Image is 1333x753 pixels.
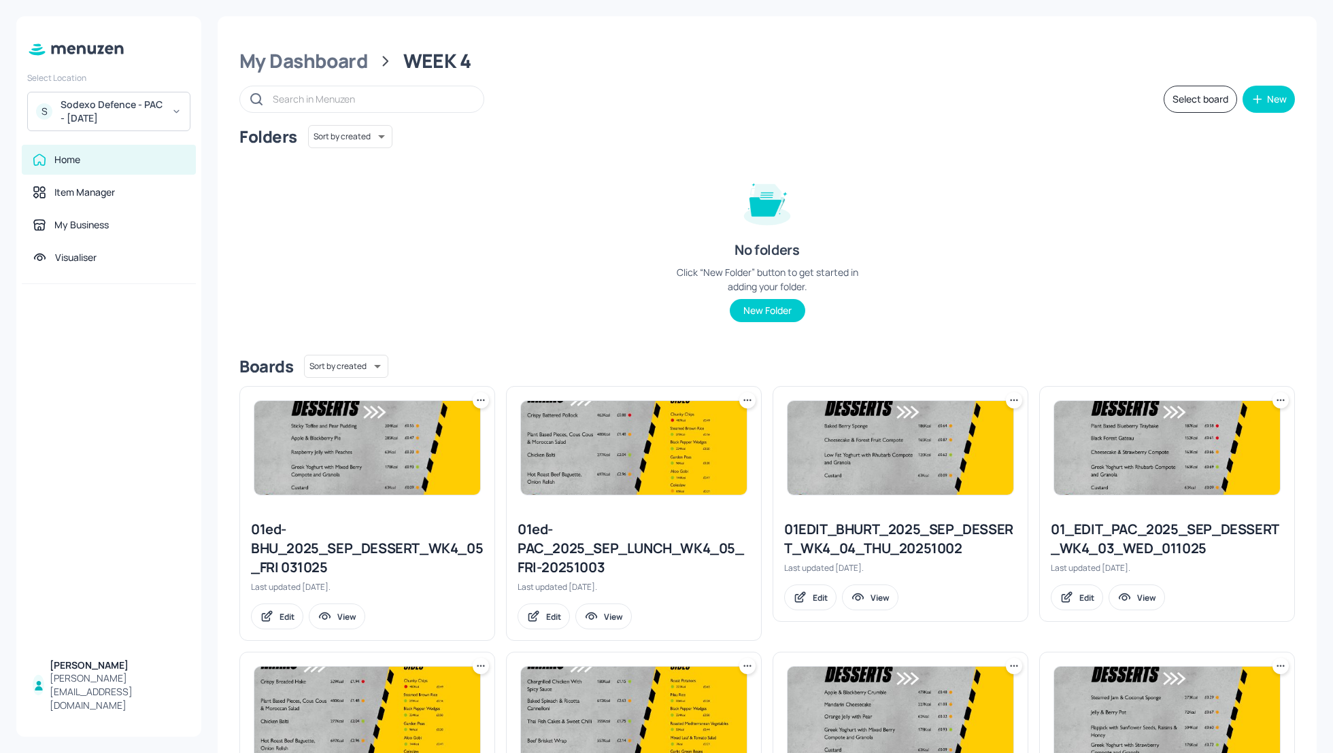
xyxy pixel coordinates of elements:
[1243,86,1295,113] button: New
[730,299,805,322] button: New Folder
[733,167,801,235] img: folder-empty
[665,265,869,294] div: Click “New Folder” button to get started in adding your folder.
[784,562,1017,574] div: Last updated [DATE].
[239,126,297,147] div: Folders
[518,581,750,593] div: Last updated [DATE].
[1051,562,1283,574] div: Last updated [DATE].
[1137,592,1156,603] div: View
[27,72,190,84] div: Select Location
[50,671,185,712] div: [PERSON_NAME][EMAIL_ADDRESS][DOMAIN_NAME]
[1079,592,1094,603] div: Edit
[546,611,561,623] div: Edit
[735,241,799,260] div: No folders
[273,89,470,109] input: Search in Menuzen
[784,520,1017,558] div: 01EDIT_BHURT_2025_SEP_DESSERT_WK4_04_THU_20251002
[1267,94,1287,104] div: New
[813,592,828,603] div: Edit
[54,153,80,167] div: Home
[304,353,388,380] div: Sort by created
[1051,520,1283,558] div: 01_EDIT_PAC_2025_SEP_DESSERT_WK4_03_WED_011025
[518,520,750,577] div: 01ed-PAC_2025_SEP_LUNCH_WK4_05_FRI-20251003
[50,659,185,672] div: [PERSON_NAME]
[403,49,471,73] div: WEEK 4
[308,123,392,150] div: Sort by created
[337,611,356,623] div: View
[604,611,623,623] div: View
[239,355,293,377] div: Boards
[280,611,294,623] div: Edit
[61,98,163,125] div: Sodexo Defence - PAC - [DATE]
[251,520,484,577] div: 01ed-BHU_2025_SEP_DESSERT_WK4_05_FRI 031025
[54,186,115,199] div: Item Manager
[871,592,890,603] div: View
[521,401,747,495] img: 2025-10-03-1759485196696k04oa2ju9h.jpeg
[54,218,109,232] div: My Business
[239,49,368,73] div: My Dashboard
[36,103,52,120] div: S
[55,251,97,264] div: Visualiser
[251,581,484,593] div: Last updated [DATE].
[1164,86,1237,113] button: Select board
[1054,401,1280,495] img: 2025-10-01-17593150273407esailvxkpj.jpeg
[788,401,1013,495] img: 2025-10-02-175940182998085s71vyu5d9.jpeg
[254,401,480,495] img: 2025-10-03-1759485225577epz8as78ryn.jpeg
